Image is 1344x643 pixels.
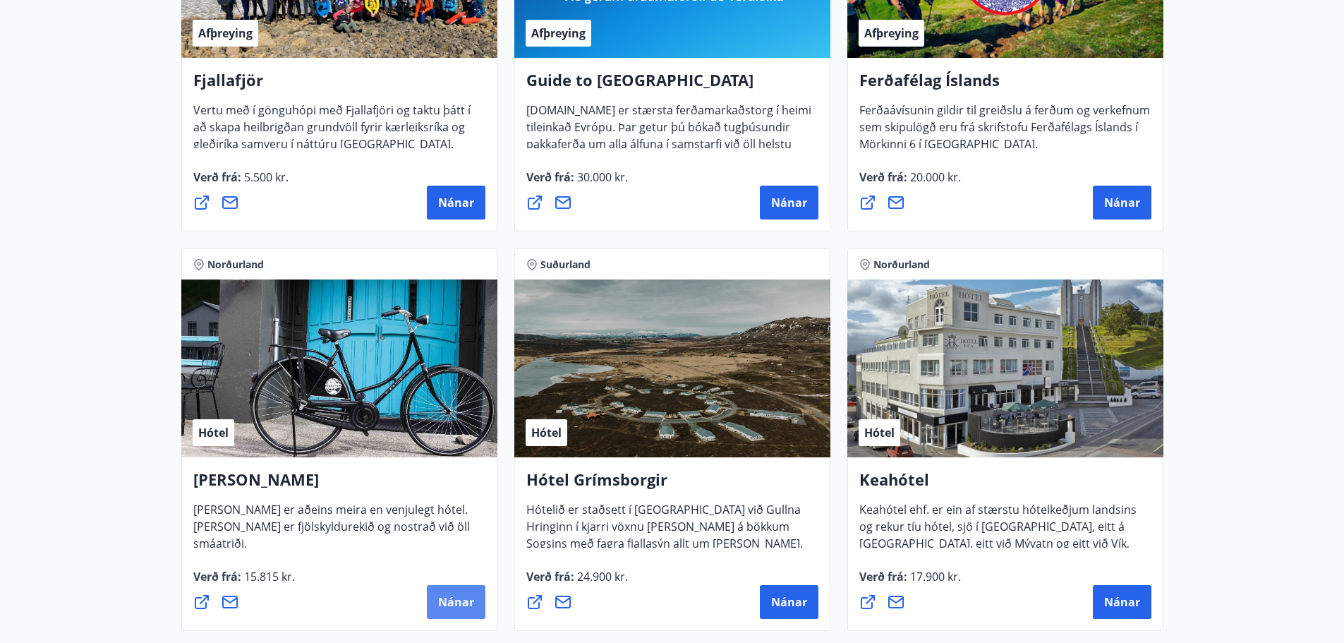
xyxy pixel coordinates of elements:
button: Nánar [427,186,485,220]
span: Afþreying [198,25,253,41]
h4: Ferðafélag Íslands [859,69,1151,102]
span: Suðurland [540,258,591,272]
button: Nánar [1093,186,1151,220]
span: Nánar [771,195,807,210]
span: Vertu með í gönguhópi með Fjallafjöri og taktu þátt í að skapa heilbrigðan grundvöll fyrir kærlei... [193,102,471,163]
span: Verð frá : [526,569,628,596]
span: 15.815 kr. [241,569,295,584]
span: Ferðaávísunin gildir til greiðslu á ferðum og verkefnum sem skipulögð eru frá skrifstofu Ferðafél... [859,102,1150,163]
span: Verð frá : [526,169,628,196]
span: 20.000 kr. [907,169,961,185]
span: Hótel [531,425,562,440]
span: Nánar [438,195,474,210]
span: Verð frá : [193,169,289,196]
span: Verð frá : [859,169,961,196]
h4: Guide to [GEOGRAPHIC_DATA] [526,69,818,102]
span: Verð frá : [859,569,961,596]
span: 5.500 kr. [241,169,289,185]
span: [DOMAIN_NAME] er stærsta ferðamarkaðstorg í heimi tileinkað Evrópu. Þar getur þú bókað tugþúsundi... [526,102,811,197]
h4: [PERSON_NAME] [193,469,485,501]
span: Keahótel ehf. er ein af stærstu hótelkeðjum landsins og rekur tíu hótel, sjö í [GEOGRAPHIC_DATA],... [859,502,1137,596]
span: 24.900 kr. [574,569,628,584]
span: Nánar [771,594,807,610]
span: Norðurland [873,258,930,272]
h4: Hótel Grímsborgir [526,469,818,501]
span: Nánar [1104,594,1140,610]
button: Nánar [427,585,485,619]
button: Nánar [760,585,818,619]
span: Hótelið er staðsett í [GEOGRAPHIC_DATA] við Gullna Hringinn í kjarri vöxnu [PERSON_NAME] á bökkum... [526,502,803,596]
span: 30.000 kr. [574,169,628,185]
h4: Keahótel [859,469,1151,501]
span: Hótel [198,425,229,440]
h4: Fjallafjör [193,69,485,102]
span: 17.900 kr. [907,569,961,584]
span: Hótel [864,425,895,440]
span: Afþreying [864,25,919,41]
span: Nánar [438,594,474,610]
button: Nánar [1093,585,1151,619]
span: [PERSON_NAME] er aðeins meira en venjulegt hótel. [PERSON_NAME] er fjölskyldurekið og nostrað við... [193,502,470,563]
span: Verð frá : [193,569,295,596]
button: Nánar [760,186,818,220]
span: Nánar [1104,195,1140,210]
span: Afþreying [531,25,586,41]
span: Norðurland [207,258,264,272]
